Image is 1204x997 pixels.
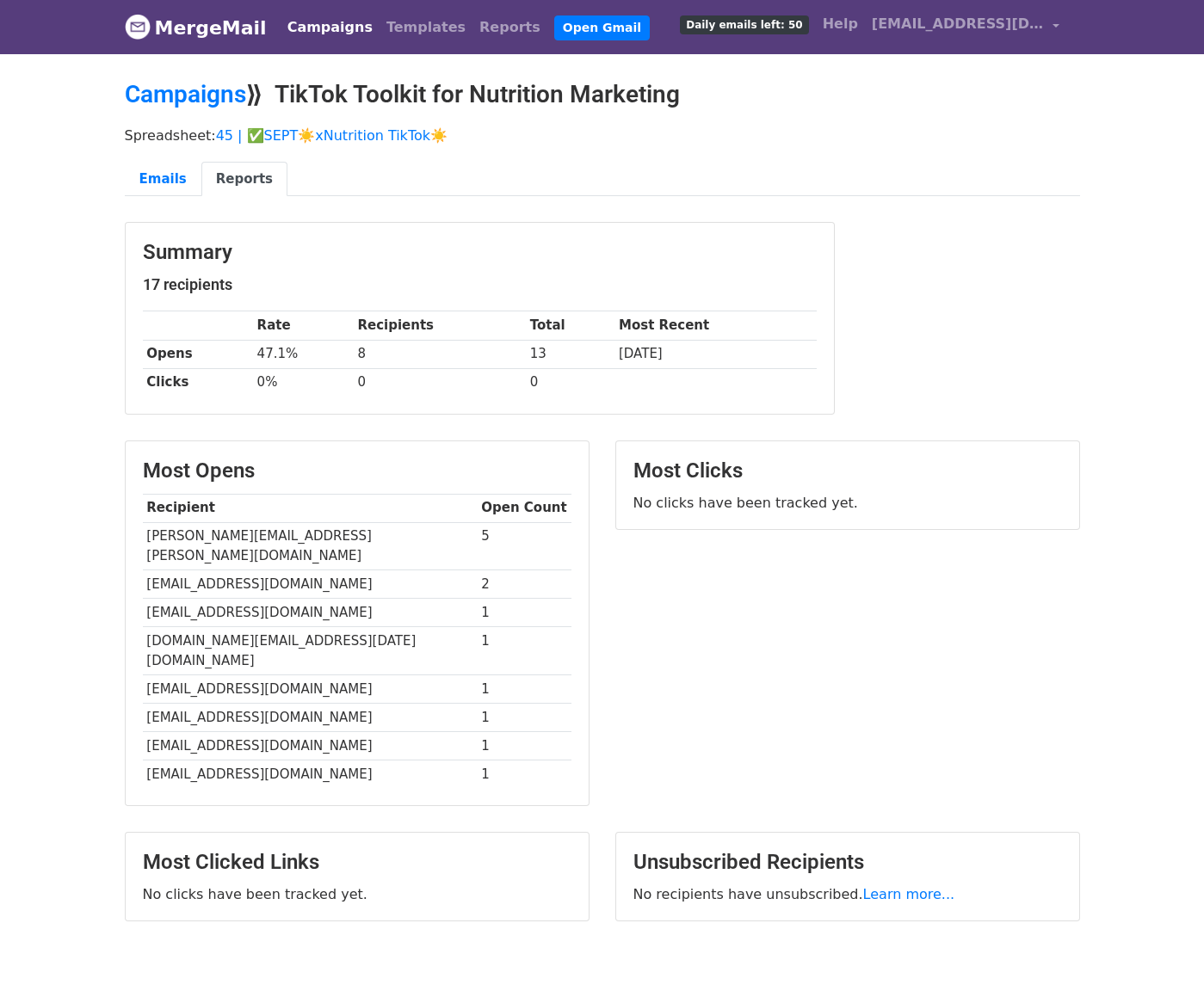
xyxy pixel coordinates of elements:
h5: 17 recipients [143,275,817,294]
td: 1 [478,599,571,627]
td: [EMAIL_ADDRESS][DOMAIN_NAME] [143,675,478,704]
a: Daily emails left: 50 [673,7,815,41]
iframe: Chat Widget [1118,914,1204,997]
a: MergeMail [125,9,267,46]
td: 0% [253,368,354,397]
p: No clicks have been tracked yet. [633,494,1062,512]
h3: Unsubscribed Recipients [633,850,1062,875]
td: [PERSON_NAME][EMAIL_ADDRESS][PERSON_NAME][DOMAIN_NAME] [143,522,478,570]
a: Reports [201,162,287,197]
a: Templates [380,10,472,45]
th: Rate [253,311,354,340]
td: 47.1% [253,340,354,368]
h3: Most Clicked Links [143,850,571,875]
p: No clicks have been tracked yet. [143,885,571,903]
a: 45 | ✅SEPT☀️xNutrition TikTok☀️ [216,127,448,144]
td: 1 [478,732,571,760]
a: [EMAIL_ADDRESS][DOMAIN_NAME] [865,7,1066,47]
p: Spreadsheet: [125,126,1080,145]
h3: Most Clicks [633,458,1062,483]
a: Learn more... [863,886,955,902]
td: 1 [478,675,571,704]
td: [EMAIL_ADDRESS][DOMAIN_NAME] [143,760,478,789]
th: Opens [143,340,253,368]
th: Most Recent [614,311,816,340]
a: Campaigns [281,10,380,45]
td: [DOMAIN_NAME][EMAIL_ADDRESS][DATE][DOMAIN_NAME] [143,627,478,675]
th: Clicks [143,368,253,397]
th: Open Count [478,494,571,522]
td: 2 [478,570,571,599]
h3: Summary [143,240,817,265]
th: Recipients [354,311,526,340]
td: 1 [478,704,571,732]
a: Help [816,7,865,41]
p: No recipients have unsubscribed. [633,885,1062,903]
th: Total [526,311,614,340]
a: Emails [125,162,201,197]
td: [EMAIL_ADDRESS][DOMAIN_NAME] [143,570,478,599]
td: 8 [354,340,526,368]
img: MergeMail logo [125,14,151,40]
td: 0 [526,368,614,397]
span: Daily emails left: 50 [680,15,808,34]
th: Recipient [143,494,478,522]
a: Open Gmail [554,15,650,40]
td: 5 [478,522,571,570]
td: 13 [526,340,614,368]
td: 1 [478,627,571,675]
h2: ⟫ TikTok Toolkit for Nutrition Marketing [125,80,1080,109]
h3: Most Opens [143,458,571,483]
a: Campaigns [125,80,246,108]
span: [EMAIL_ADDRESS][DOMAIN_NAME] [872,14,1044,34]
td: [EMAIL_ADDRESS][DOMAIN_NAME] [143,704,478,732]
td: [EMAIL_ADDRESS][DOMAIN_NAME] [143,599,478,627]
td: [EMAIL_ADDRESS][DOMAIN_NAME] [143,732,478,760]
td: [DATE] [614,340,816,368]
td: 0 [354,368,526,397]
td: 1 [478,760,571,789]
a: Reports [472,10,547,45]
